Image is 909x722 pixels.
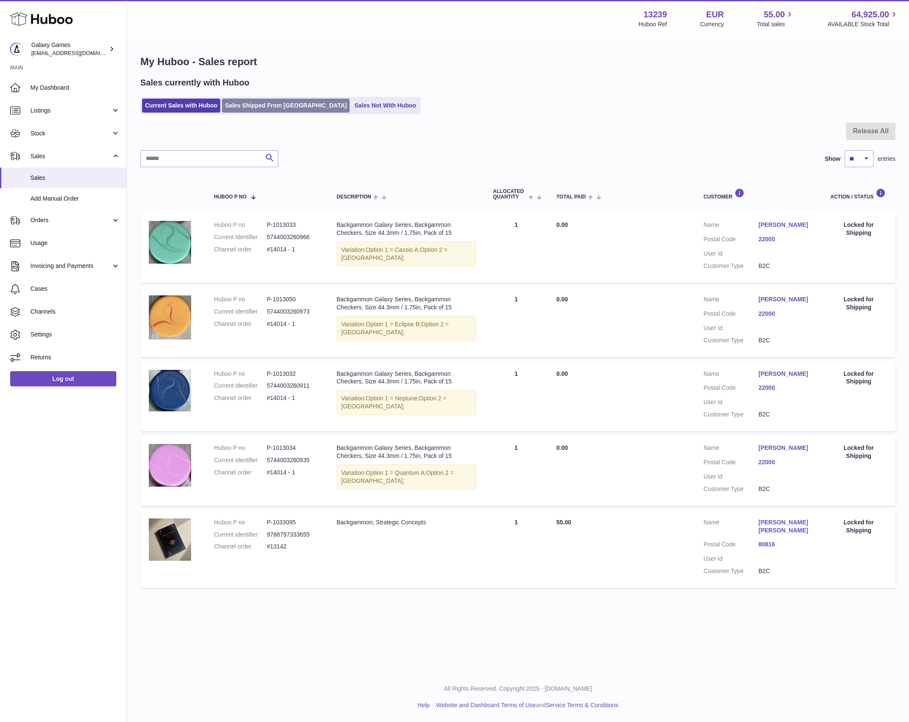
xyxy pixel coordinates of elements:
span: Returns [30,353,120,361]
h1: My Huboo - Sales report [140,55,895,69]
div: Variation: [337,241,476,267]
dt: Current identifier [214,308,267,316]
p: All Rights Reserved. Copyright 2025 - [DOMAIN_NAME] [134,685,902,693]
div: Backgammon Galaxy Series, Backgammon Checkers, Size 44.3mm / 1.75in, Pack of 15 [337,221,476,237]
dd: P-1013050 [267,295,320,303]
a: [PERSON_NAME] [758,295,813,303]
strong: EUR [706,9,724,20]
div: Customer [704,188,813,200]
dt: Customer Type [704,262,758,270]
div: Action / Status [830,188,887,200]
img: 132391727766923.jpeg [149,221,191,263]
a: 55.00 Total sales [757,9,794,28]
span: Add Manual Order [30,195,120,203]
dt: Huboo P no [214,518,267,526]
dd: B2C [758,262,813,270]
dt: Current identifier [214,531,267,539]
dt: Name [704,444,758,454]
span: Channels [30,308,120,316]
span: Sales [30,152,111,160]
dd: B2C [758,485,813,493]
img: 132391727766850.jpeg [149,295,191,340]
dt: Customer Type [704,567,758,575]
a: Sales Not With Huboo [351,99,419,113]
img: 132391727766940.jpeg [149,370,191,411]
td: 1 [485,212,548,283]
div: Variation: [337,464,476,490]
dt: Postal Code [704,235,758,245]
span: Cases [30,285,120,293]
a: [PERSON_NAME] [758,444,813,452]
span: Listings [30,107,111,115]
strong: 13239 [643,9,667,20]
span: Settings [30,331,120,339]
div: Locked for Shipping [830,221,887,237]
dt: Huboo P no [214,370,267,378]
span: Sales [30,174,120,182]
span: 55.00 [764,9,785,20]
dd: P-1013034 [267,444,320,452]
dd: 5744003260973 [267,308,320,316]
a: Service Terms & Conditions [546,702,619,708]
img: 132391727766904.jpeg [149,444,191,487]
dt: Channel order [214,543,267,551]
div: Locked for Shipping [830,295,887,311]
dt: Customer Type [704,485,758,493]
dt: Postal Code [704,310,758,320]
span: My Dashboard [30,84,120,92]
dd: 5744003260935 [267,456,320,464]
dt: Huboo P no [214,221,267,229]
a: 22000 [758,384,813,392]
a: 64,925.00 AVAILABLE Stock Total [827,9,899,28]
span: Description [337,194,371,200]
dd: 9788797333655 [267,531,320,539]
span: Total paid [556,194,586,200]
span: Option 2 = [GEOGRAPHIC_DATA]; [341,469,454,484]
div: Backgammon Galaxy Series, Backgammon Checkers, Size 44.3mm / 1.75in, Pack of 15 [337,444,476,460]
label: Show [825,155,841,163]
span: Option 1 = Cassio A; [366,246,420,253]
span: Option 1 = Eclipse B; [366,321,421,328]
span: Stock [30,130,111,138]
dt: User Id [704,398,758,406]
div: Variation: [337,390,476,415]
dt: Channel order [214,245,267,254]
span: 0.00 [556,296,568,303]
a: Website and Dashboard Terms of Use [436,702,536,708]
dt: Channel order [214,320,267,328]
dt: Postal Code [704,384,758,394]
a: 80816 [758,540,813,548]
div: Backgammon Galaxy Series, Backgammon Checkers, Size 44.3mm / 1.75in, Pack of 15 [337,295,476,311]
dt: Current identifier [214,233,267,241]
dd: #14014 - 1 [267,468,320,477]
a: [PERSON_NAME] [PERSON_NAME] [758,518,813,535]
td: 1 [485,287,548,357]
div: Backgammon, Strategic Concepts [337,518,476,526]
span: Huboo P no [214,194,246,200]
a: Log out [10,371,116,386]
dd: B2C [758,411,813,419]
span: Total sales [757,20,794,28]
dt: Postal Code [704,458,758,468]
dd: 5744003260911 [267,382,320,390]
a: Help [418,702,430,708]
span: Option 1 = Neptune; [366,395,419,402]
dt: Current identifier [214,456,267,464]
dd: P-1013033 [267,221,320,229]
span: 0.00 [556,370,568,377]
span: 64,925.00 [852,9,889,20]
span: Option 2 = [GEOGRAPHIC_DATA]; [341,321,449,336]
span: ALLOCATED Quantity [493,189,526,200]
div: Currency [700,20,724,28]
dt: Huboo P no [214,444,267,452]
h2: Sales currently with Huboo [140,77,249,88]
span: 55.00 [556,519,571,526]
div: Locked for Shipping [830,370,887,386]
dt: User Id [704,250,758,258]
dt: Huboo P no [214,295,267,303]
dt: User Id [704,555,758,563]
div: Variation: [337,316,476,341]
dt: Channel order [214,394,267,402]
div: Locked for Shipping [830,444,887,460]
div: Backgammon Galaxy Series, Backgammon Checkers, Size 44.3mm / 1.75in, Pack of 15 [337,370,476,386]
